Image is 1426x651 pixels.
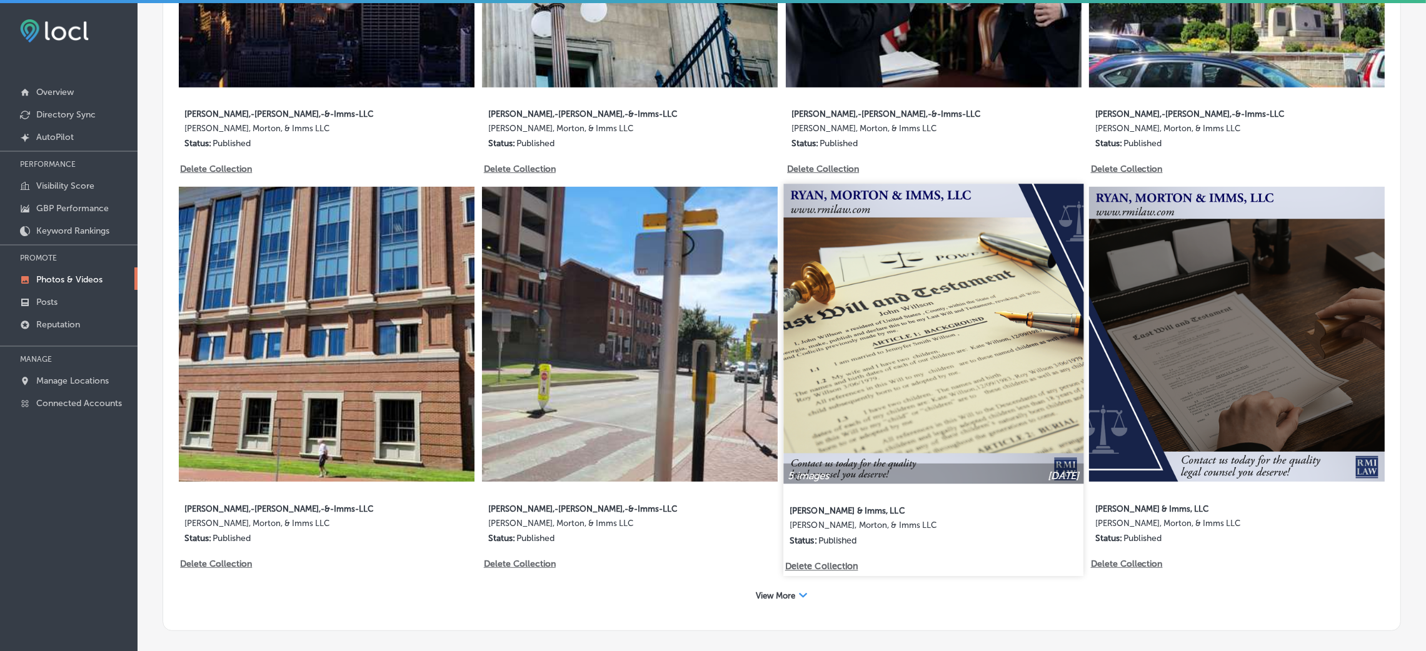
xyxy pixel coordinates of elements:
p: Delete Collection [785,561,856,572]
p: Connected Accounts [36,398,122,409]
p: Status: [488,138,515,149]
label: [PERSON_NAME], Morton, & Imms LLC [488,124,702,138]
p: Delete Collection [484,164,555,174]
img: Collection thumbnail [482,187,778,482]
p: Status: [1095,138,1122,149]
span: View More [756,591,796,600]
p: Status: [488,533,515,544]
p: AutoPilot [36,132,74,142]
p: Visibility Score [36,181,94,191]
p: Published [516,138,555,149]
p: Status: [791,138,818,149]
p: Status: [184,533,211,544]
p: Manage Locations [36,375,109,386]
label: [PERSON_NAME],-[PERSON_NAME],-&-Imms-LLC [184,102,398,124]
label: [PERSON_NAME] & Imms, LLC [1095,497,1309,519]
label: [PERSON_NAME],-[PERSON_NAME],-&-Imms-LLC [488,102,702,124]
label: [PERSON_NAME],-[PERSON_NAME],-&-Imms-LLC [791,102,1005,124]
label: [PERSON_NAME], Morton, & Imms LLC [1095,124,1309,138]
label: [PERSON_NAME],-[PERSON_NAME],-&-Imms-LLC [184,497,398,519]
label: [PERSON_NAME], Morton, & Imms LLC [488,519,702,533]
label: [PERSON_NAME],-[PERSON_NAME],-&-Imms-LLC [488,497,702,519]
p: [DATE] [1048,470,1079,482]
p: Reputation [36,319,80,330]
img: Collection thumbnail [1089,187,1385,482]
p: Status: [184,138,211,149]
p: Delete Collection [1091,164,1162,174]
label: [PERSON_NAME], Morton, & Imms LLC [1095,519,1309,533]
p: Published [1123,533,1162,544]
p: Published [1123,138,1162,149]
label: [PERSON_NAME], Morton, & Imms LLC [184,519,398,533]
p: Delete Collection [180,559,251,569]
p: Published [820,138,858,149]
label: [PERSON_NAME], Morton, & Imms LLC [791,124,1005,138]
label: [PERSON_NAME], Morton, & Imms LLC [790,520,1007,535]
p: Photos & Videos [36,274,103,285]
p: Delete Collection [484,559,555,569]
p: Published [213,138,251,149]
p: Published [213,533,251,544]
img: Collection thumbnail [179,187,474,482]
p: Directory Sync [36,109,96,120]
p: 5 images [788,470,829,482]
p: Published [818,535,857,546]
p: Posts [36,297,58,307]
p: Delete Collection [1091,559,1162,569]
p: GBP Performance [36,203,109,214]
label: [PERSON_NAME] & Imms, LLC [790,499,1007,521]
label: [PERSON_NAME], Morton, & Imms LLC [184,124,398,138]
p: Published [516,533,555,544]
p: Overview [36,87,74,97]
p: Status: [790,535,817,546]
p: Status: [1095,533,1122,544]
img: Collection thumbnail [783,184,1083,484]
img: fda3e92497d09a02dc62c9cd864e3231.png [20,19,89,42]
p: Delete Collection [180,164,251,174]
label: [PERSON_NAME],-[PERSON_NAME],-&-Imms-LLC [1095,102,1309,124]
p: Delete Collection [787,164,858,174]
p: Keyword Rankings [36,226,109,236]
